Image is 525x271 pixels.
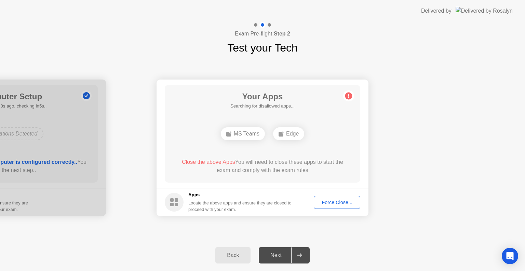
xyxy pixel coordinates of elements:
h1: Your Apps [230,90,295,103]
div: Next [261,252,291,258]
div: Delivered by [421,7,452,15]
h1: Test your Tech [227,40,298,56]
div: MS Teams [221,127,265,140]
span: Close the above Apps [182,159,235,165]
button: Force Close... [314,196,360,209]
div: Edge [273,127,304,140]
div: Force Close... [316,200,358,205]
div: Locate the above apps and ensure they are closed to proceed with your exam. [188,200,292,213]
div: Open Intercom Messenger [502,248,518,264]
img: Delivered by Rosalyn [456,7,513,15]
div: You will need to close these apps to start the exam and comply with the exam rules [175,158,351,174]
button: Next [259,247,310,263]
b: Step 2 [274,31,290,37]
button: Back [215,247,251,263]
h5: Apps [188,191,292,198]
h4: Exam Pre-flight: [235,30,290,38]
div: Back [217,252,248,258]
h5: Searching for disallowed apps... [230,103,295,110]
